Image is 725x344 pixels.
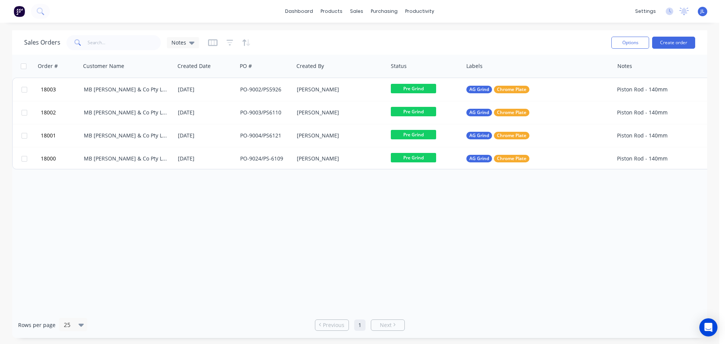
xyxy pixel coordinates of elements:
[38,62,58,70] div: Order #
[178,132,234,139] div: [DATE]
[39,78,84,101] button: 18003
[171,39,186,46] span: Notes
[84,109,168,116] div: MB [PERSON_NAME] & Co Pty Ltd
[297,86,381,93] div: [PERSON_NAME]
[41,155,56,162] span: 18000
[39,124,84,147] button: 18001
[240,109,288,116] div: PO-9003/PS6110
[367,6,401,17] div: purchasing
[18,321,56,329] span: Rows per page
[466,155,529,162] button: AG GrindChrome Plate
[39,101,84,124] button: 18002
[315,321,349,329] a: Previous page
[652,37,695,49] button: Create order
[391,153,436,162] span: Pre Grind
[39,147,84,170] button: 18000
[41,86,56,93] span: 18003
[699,318,717,336] div: Open Intercom Messenger
[611,37,649,49] button: Options
[391,130,436,139] span: Pre Grind
[88,35,161,50] input: Search...
[631,6,660,17] div: settings
[466,86,529,93] button: AG GrindChrome Plate
[497,132,526,139] span: Chrome Plate
[391,107,436,116] span: Pre Grind
[466,62,483,70] div: Labels
[466,109,529,116] button: AG GrindChrome Plate
[354,319,366,331] a: Page 1 is your current page
[281,6,317,17] a: dashboard
[323,321,344,329] span: Previous
[497,155,526,162] span: Chrome Plate
[469,155,489,162] span: AG Grind
[178,109,234,116] div: [DATE]
[391,62,407,70] div: Status
[401,6,438,17] div: productivity
[178,86,234,93] div: [DATE]
[297,155,381,162] div: [PERSON_NAME]
[317,6,346,17] div: products
[84,132,168,139] div: MB [PERSON_NAME] & Co Pty Ltd
[14,6,25,17] img: Factory
[240,62,252,70] div: PO #
[466,132,529,139] button: AG GrindChrome Plate
[296,62,324,70] div: Created By
[178,155,234,162] div: [DATE]
[41,109,56,116] span: 18002
[617,62,632,70] div: Notes
[240,86,288,93] div: PO-9002/PS5926
[497,109,526,116] span: Chrome Plate
[700,8,705,15] span: JL
[297,132,381,139] div: [PERSON_NAME]
[312,319,408,331] ul: Pagination
[83,62,124,70] div: Customer Name
[380,321,392,329] span: Next
[84,155,168,162] div: MB [PERSON_NAME] & Co Pty Ltd
[469,86,489,93] span: AG Grind
[497,86,526,93] span: Chrome Plate
[240,155,288,162] div: PO-9024/PS-6109
[371,321,404,329] a: Next page
[469,109,489,116] span: AG Grind
[469,132,489,139] span: AG Grind
[41,132,56,139] span: 18001
[24,39,60,46] h1: Sales Orders
[297,109,381,116] div: [PERSON_NAME]
[84,86,168,93] div: MB [PERSON_NAME] & Co Pty Ltd
[346,6,367,17] div: sales
[177,62,211,70] div: Created Date
[240,132,288,139] div: PO-9004/PS6121
[391,84,436,93] span: Pre Grind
